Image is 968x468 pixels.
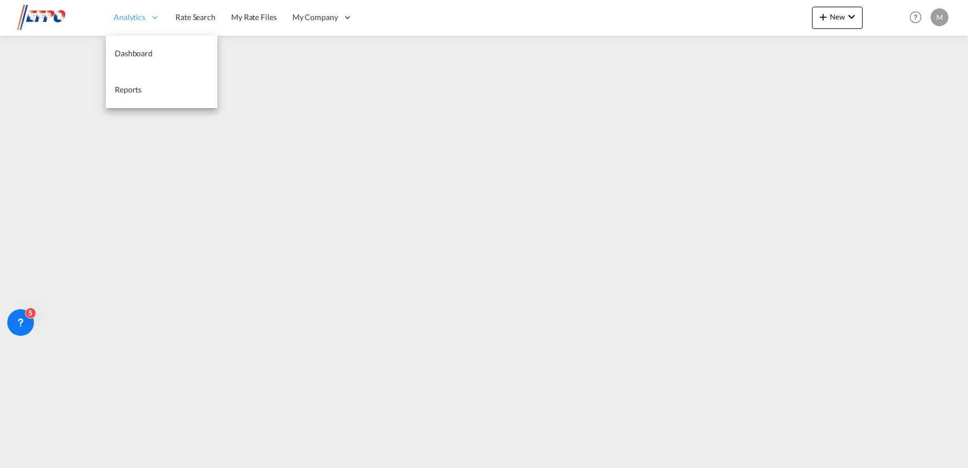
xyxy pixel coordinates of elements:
span: Dashboard [115,48,153,58]
div: M [931,8,949,26]
img: d38966e06f5511efa686cdb0e1f57a29.png [17,5,92,30]
md-icon: icon-plus 400-fg [817,10,830,23]
span: New [817,12,858,21]
div: Help [906,8,931,28]
a: Dashboard [106,36,217,72]
span: Analytics [114,12,145,23]
a: Reports [106,72,217,108]
span: Rate Search [175,12,216,22]
span: My Rate Files [231,12,277,22]
md-icon: icon-chevron-down [845,10,858,23]
span: Help [906,8,925,27]
span: My Company [292,12,338,23]
button: icon-plus 400-fgNewicon-chevron-down [812,7,863,29]
span: Reports [115,85,141,94]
